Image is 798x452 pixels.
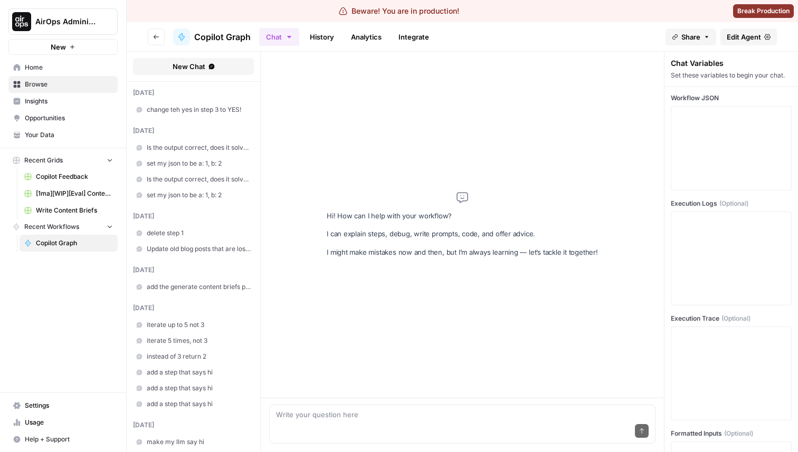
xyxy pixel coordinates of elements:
button: Break Production [733,4,794,18]
a: Insights [8,93,118,110]
a: History [303,28,340,45]
button: Recent Workflows [8,219,118,235]
span: Home [25,63,113,72]
p: Hi! How can I help with your workflow? [327,210,598,222]
a: Analytics [345,28,388,45]
span: Recent Grids [24,156,63,165]
p: I can explain steps, debug, write prompts, code, and offer advice. [327,228,598,239]
span: Copilot Graph [194,31,251,43]
span: Browse [25,80,113,89]
span: Insights [25,97,113,106]
span: Your Data [25,130,113,140]
p: I might make mistakes now and then, but I’m always learning — let’s tackle it together! [327,247,598,258]
button: Chat [259,28,299,46]
a: add a step that says hi [133,364,254,380]
a: Is the output correct, does it solve my request, and does the execution have no errors? If so, re... [133,171,254,187]
span: instead of 3 return 2 [147,352,251,361]
a: iterate up to 5 not 3 [133,317,254,333]
button: New Chat [133,58,254,75]
a: Browse [8,76,118,93]
span: AirOps Administrative [35,16,99,27]
a: make my llm say hi [133,434,254,450]
span: Opportunities [25,113,113,123]
a: Is the output correct, does it solve my request, and does the execution have no errors? If so, re... [133,140,254,156]
a: [1ma][WIP][Eval] Content Compare Grid [20,185,118,202]
label: Formatted Inputs [671,429,792,438]
a: Write Content Briefs [20,202,118,219]
span: (Optional) [719,199,748,208]
a: Opportunities [8,110,118,127]
span: add a step that says hi [147,368,251,377]
div: [DATE] [133,211,254,221]
span: change teh yes in step 3 to YES! [147,105,251,114]
span: add the generate content briefs power agent [147,282,251,292]
span: iterate 5 times, not 3 [147,336,251,345]
div: Set these variables to begin your chat. [671,71,792,80]
a: Edit Agent [720,28,777,45]
span: (Optional) [721,314,750,323]
a: Copilot Graph [20,235,118,252]
button: New [8,39,118,55]
a: add a step that says hi [133,380,254,396]
a: add the generate content briefs power agent [133,279,254,295]
a: delete step 1 [133,225,254,241]
div: [DATE] [133,88,254,98]
a: set my json to be a: 1, b: 2 [133,187,254,203]
span: Is the output correct, does it solve my request, and does the execution have no errors? If so, re... [147,143,251,152]
span: Copilot Feedback [36,172,113,181]
a: Copilot Graph [173,28,251,45]
span: Share [681,32,700,42]
label: Execution Logs [671,199,792,208]
span: make my llm say hi [147,437,251,447]
button: Workspace: AirOps Administrative [8,8,118,35]
a: instead of 3 return 2 [133,349,254,364]
a: Your Data [8,127,118,143]
a: add a step that says hi [133,396,254,412]
label: Workflow JSON [671,93,792,103]
div: Chat Variables [671,58,792,69]
button: Recent Grids [8,152,118,168]
span: Write Content Briefs [36,206,113,215]
div: [DATE] [133,265,254,275]
span: Copilot Graph [36,238,113,248]
span: add a step that says hi [147,399,251,409]
span: Update old blog posts that are losing rankings with competitive analysis insights" [147,244,251,254]
a: Copilot Feedback [20,168,118,185]
span: Break Production [737,6,790,16]
span: Usage [25,418,113,427]
a: Home [8,59,118,76]
span: set my json to be a: 1, b: 2 [147,190,251,200]
span: [1ma][WIP][Eval] Content Compare Grid [36,189,113,198]
span: delete step 1 [147,228,251,238]
button: Help + Support [8,431,118,448]
a: Usage [8,414,118,431]
span: New [51,42,66,52]
span: Edit Agent [727,32,761,42]
a: iterate 5 times, not 3 [133,333,254,349]
img: AirOps Administrative Logo [12,12,31,31]
span: Recent Workflows [24,222,79,232]
span: (Optional) [724,429,753,438]
a: Integrate [392,28,435,45]
span: add a step that says hi [147,383,251,393]
span: Is the output correct, does it solve my request, and does the execution have no errors? If so, re... [147,175,251,184]
a: Settings [8,397,118,414]
span: Help + Support [25,435,113,444]
div: [DATE] [133,420,254,430]
span: New Chat [173,61,205,72]
a: set my json to be a: 1, b: 2 [133,156,254,171]
span: set my json to be a: 1, b: 2 [147,159,251,168]
label: Execution Trace [671,314,792,323]
a: Update old blog posts that are losing rankings with competitive analysis insights" [133,241,254,257]
a: change teh yes in step 3 to YES! [133,102,254,118]
span: iterate up to 5 not 3 [147,320,251,330]
div: [DATE] [133,303,254,313]
div: [DATE] [133,126,254,136]
span: Settings [25,401,113,410]
button: Share [666,28,716,45]
div: Beware! You are in production! [339,6,459,16]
